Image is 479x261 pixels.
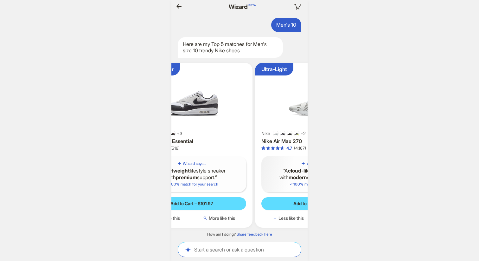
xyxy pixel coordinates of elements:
[170,201,213,206] span: Add to Cart – $101.97
[177,131,182,136] span: + 3
[143,167,241,181] q: A lifestyle sneaker with support.
[293,201,337,206] span: Add to Cart – $170.00
[288,167,312,174] b: cloud-like
[280,131,285,136] img: Black/White/Solar Red/Anthracite
[294,131,299,136] img: Light Lemon Twist/Black/Anthracite/White
[261,146,265,150] span: star
[170,131,175,136] img: Black/Iron Grey/University Red
[286,146,292,151] div: 4.7
[183,161,206,166] h5: Wizard says...
[176,174,197,180] b: premium
[137,138,246,145] h3: Nike Air Max 1 Essential
[289,182,342,186] span: 100 % match for your search
[131,63,252,228] div: Effortless WearNike Air Max 1 EssentialBlack/Iron Grey/University Red+3Nike Air Max 1 Essential4....
[237,232,272,237] a: Share feedback here
[278,215,304,221] span: Less like this
[261,131,270,136] span: Nike
[273,131,278,136] img: White/White/Black
[289,174,307,180] b: modern
[134,65,250,131] img: Nike Air Max 1 Essential
[294,146,306,151] div: (4,167)
[266,167,365,181] q: A lifestyle sneaker with style and versatility.
[280,146,284,150] span: star
[271,146,275,150] span: star
[261,66,287,73] div: Ultra-Light
[209,215,235,221] span: More like this
[192,215,246,221] button: More like this
[271,18,301,32] div: Men's 10
[165,182,218,186] span: 100 % match for your search
[301,131,306,136] span: + 2
[178,37,283,58] div: Here are my Top 5 matches for Men's size 10 trendy Nike shoes
[307,161,330,166] h5: Wizard says...
[258,65,374,131] img: Nike Air Max 270
[287,131,292,136] img: Black/Black/Black
[276,146,280,150] span: star
[261,146,292,151] div: 4.7 out of 5 stars
[261,138,370,145] h3: Nike Air Max 270
[266,146,270,150] span: star
[170,146,180,151] div: (516)
[171,232,308,237] div: How am I doing?
[163,167,190,174] b: lightweight
[137,197,246,210] button: Add to Cart – $101.97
